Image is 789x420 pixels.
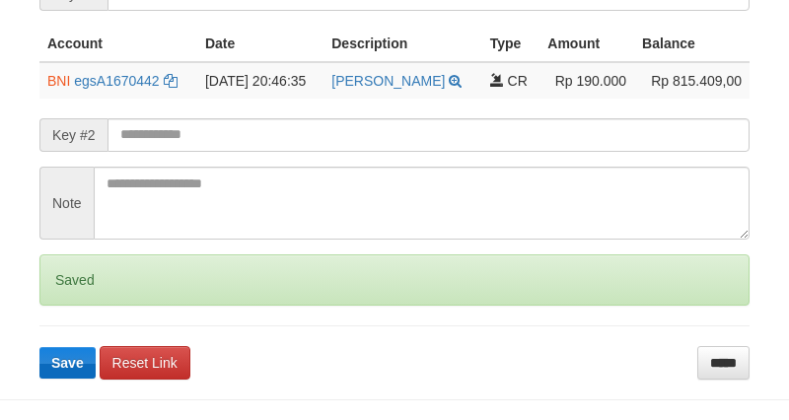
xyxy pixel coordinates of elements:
a: egsA1670442 [74,73,159,89]
span: Save [51,355,84,371]
span: CR [508,73,528,89]
span: Key #2 [39,118,108,152]
th: Description [323,26,481,62]
div: Saved [39,254,750,306]
a: Reset Link [100,346,190,380]
td: [DATE] 20:46:35 [197,62,323,99]
th: Type [482,26,540,62]
th: Date [197,26,323,62]
td: Rp 190.000 [539,62,634,99]
a: Copy egsA1670442 to clipboard [164,73,178,89]
span: BNI [47,73,70,89]
th: Amount [539,26,634,62]
a: [PERSON_NAME] [331,73,445,89]
button: Save [39,347,96,379]
span: Note [39,167,94,240]
th: Balance [634,26,750,62]
td: Rp 815.409,00 [634,62,750,99]
span: Reset Link [112,355,178,371]
th: Account [39,26,197,62]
